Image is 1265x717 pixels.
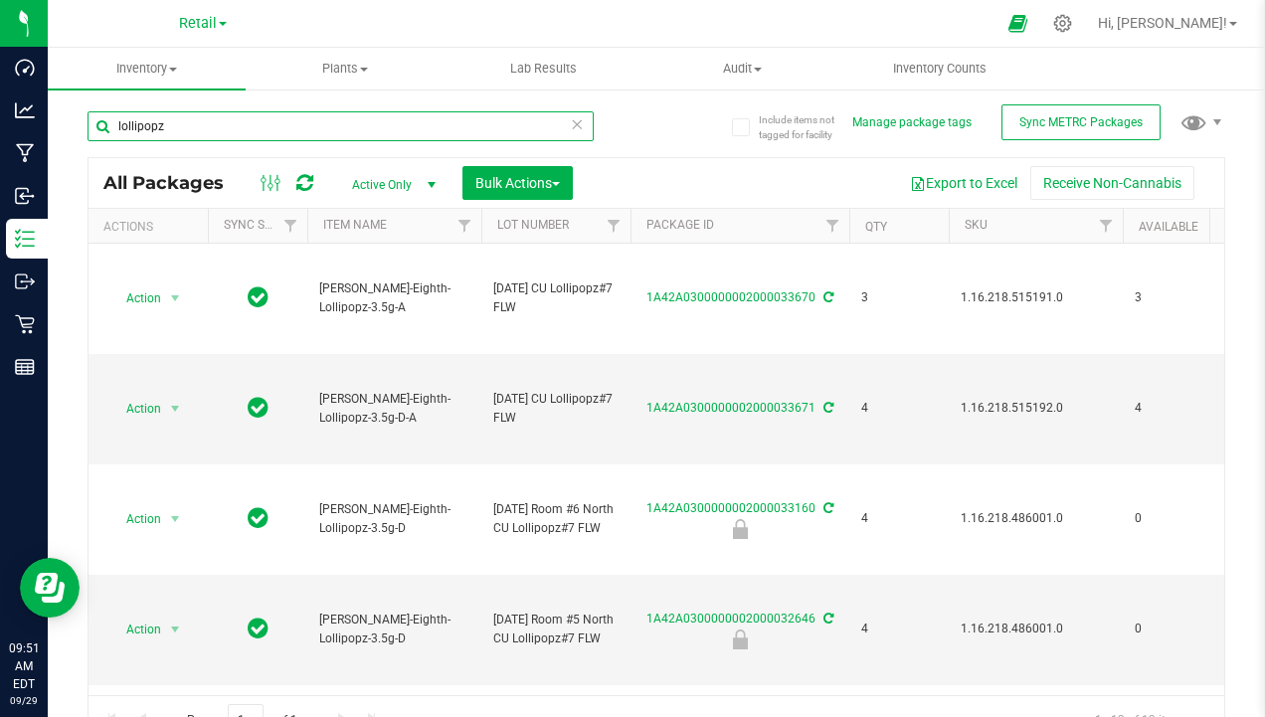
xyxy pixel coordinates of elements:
[571,111,585,137] span: Clear
[1135,399,1210,418] span: 4
[475,175,560,191] span: Bulk Actions
[15,229,35,249] inline-svg: Inventory
[861,620,937,638] span: 4
[866,60,1013,78] span: Inventory Counts
[103,172,244,194] span: All Packages
[163,284,188,312] span: select
[88,111,594,141] input: Search Package ID, Item Name, SKU, Lot or Part Number...
[274,209,307,243] a: Filter
[841,48,1039,90] a: Inventory Counts
[1001,104,1161,140] button: Sync METRC Packages
[15,100,35,120] inline-svg: Analytics
[961,620,1111,638] span: 1.16.218.486001.0
[861,288,937,307] span: 3
[1098,15,1227,31] span: Hi, [PERSON_NAME]!
[179,15,217,32] span: Retail
[319,279,469,317] span: [PERSON_NAME]-Eighth-Lollipopz-3.5g-A
[108,395,162,423] span: Action
[897,166,1030,200] button: Export to Excel
[646,501,815,515] a: 1A42A0300000002000033160
[861,509,937,528] span: 4
[163,505,188,533] span: select
[103,220,200,234] div: Actions
[248,615,269,642] span: In Sync
[247,60,443,78] span: Plants
[9,639,39,693] p: 09:51 AM EDT
[108,505,162,533] span: Action
[248,504,269,532] span: In Sync
[646,612,815,626] a: 1A42A0300000002000032646
[248,283,269,311] span: In Sync
[319,390,469,428] span: [PERSON_NAME]-Eighth-Lollipopz-3.5g-D-A
[493,390,619,428] span: [DATE] CU Lollipopz#7 FLW
[319,611,469,648] span: [PERSON_NAME]-Eighth-Lollipopz-3.5g-D
[961,509,1111,528] span: 1.16.218.486001.0
[861,399,937,418] span: 4
[646,218,714,232] a: Package ID
[820,290,833,304] span: Sync from Compliance System
[248,394,269,422] span: In Sync
[108,616,162,643] span: Action
[852,114,972,131] button: Manage package tags
[493,279,619,317] span: [DATE] CU Lollipopz#7 FLW
[449,209,481,243] a: Filter
[598,209,631,243] a: Filter
[816,209,849,243] a: Filter
[108,284,162,312] span: Action
[246,48,444,90] a: Plants
[628,629,852,649] div: Newly Received
[759,112,858,142] span: Include items not tagged for facility
[965,218,988,232] a: SKU
[820,612,833,626] span: Sync from Compliance System
[820,401,833,415] span: Sync from Compliance System
[163,616,188,643] span: select
[865,220,887,234] a: Qty
[493,500,619,538] span: [DATE] Room #6 North CU Lollipopz#7 FLW
[961,288,1111,307] span: 1.16.218.515191.0
[961,399,1111,418] span: 1.16.218.515192.0
[15,58,35,78] inline-svg: Dashboard
[15,271,35,291] inline-svg: Outbound
[224,218,300,232] a: Sync Status
[646,401,815,415] a: 1A42A0300000002000033671
[15,357,35,377] inline-svg: Reports
[1135,620,1210,638] span: 0
[646,290,815,304] a: 1A42A0300000002000033670
[462,166,573,200] button: Bulk Actions
[995,4,1040,43] span: Open Ecommerce Menu
[483,60,604,78] span: Lab Results
[15,186,35,206] inline-svg: Inbound
[48,48,246,90] a: Inventory
[1135,288,1210,307] span: 3
[319,500,469,538] span: [PERSON_NAME]-Eighth-Lollipopz-3.5g-D
[15,143,35,163] inline-svg: Manufacturing
[1030,166,1194,200] button: Receive Non-Cannabis
[1139,220,1198,234] a: Available
[1019,115,1143,129] span: Sync METRC Packages
[493,611,619,648] span: [DATE] Room #5 North CU Lollipopz#7 FLW
[628,519,852,539] div: Newly Received
[15,314,35,334] inline-svg: Retail
[1050,14,1075,33] div: Manage settings
[445,48,642,90] a: Lab Results
[9,693,39,708] p: 09/29
[497,218,569,232] a: Lot Number
[643,60,839,78] span: Audit
[163,395,188,423] span: select
[642,48,840,90] a: Audit
[323,218,387,232] a: Item Name
[1135,509,1210,528] span: 0
[1090,209,1123,243] a: Filter
[20,558,80,618] iframe: Resource center
[820,501,833,515] span: Sync from Compliance System
[48,60,246,78] span: Inventory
